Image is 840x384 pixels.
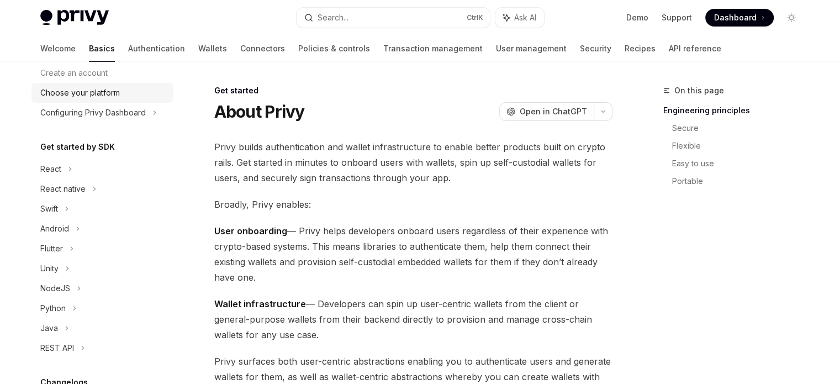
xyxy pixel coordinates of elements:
[214,225,287,236] strong: User onboarding
[669,35,721,62] a: API reference
[40,182,86,196] div: React native
[40,282,70,295] div: NodeJS
[40,86,120,99] div: Choose your platform
[674,84,724,97] span: On this page
[198,35,227,62] a: Wallets
[626,12,648,23] a: Demo
[318,11,348,24] div: Search...
[672,172,809,190] a: Portable
[705,9,774,27] a: Dashboard
[662,12,692,23] a: Support
[40,106,146,119] div: Configuring Privy Dashboard
[672,155,809,172] a: Easy to use
[31,83,173,103] a: Choose your platform
[214,102,305,122] h1: About Privy
[298,35,370,62] a: Policies & controls
[714,12,757,23] span: Dashboard
[40,140,115,154] h5: Get started by SDK
[40,341,74,355] div: REST API
[672,119,809,137] a: Secure
[40,262,59,275] div: Unity
[514,12,536,23] span: Ask AI
[89,35,115,62] a: Basics
[240,35,285,62] a: Connectors
[40,242,63,255] div: Flutter
[663,102,809,119] a: Engineering principles
[383,35,483,62] a: Transaction management
[40,35,76,62] a: Welcome
[40,322,58,335] div: Java
[783,9,800,27] button: Toggle dark mode
[40,10,109,25] img: light logo
[297,8,490,28] button: Search...CtrlK
[214,296,612,343] span: — Developers can spin up user-centric wallets from the client or general-purpose wallets from the...
[499,102,594,121] button: Open in ChatGPT
[214,197,612,212] span: Broadly, Privy enables:
[40,202,58,215] div: Swift
[214,298,306,309] strong: Wallet infrastructure
[467,13,483,22] span: Ctrl K
[580,35,611,62] a: Security
[128,35,185,62] a: Authentication
[672,137,809,155] a: Flexible
[214,85,612,96] div: Get started
[496,35,567,62] a: User management
[40,222,69,235] div: Android
[40,302,66,315] div: Python
[495,8,544,28] button: Ask AI
[214,223,612,285] span: — Privy helps developers onboard users regardless of their experience with crypto-based systems. ...
[40,162,61,176] div: React
[214,139,612,186] span: Privy builds authentication and wallet infrastructure to enable better products built on crypto r...
[520,106,587,117] span: Open in ChatGPT
[625,35,656,62] a: Recipes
